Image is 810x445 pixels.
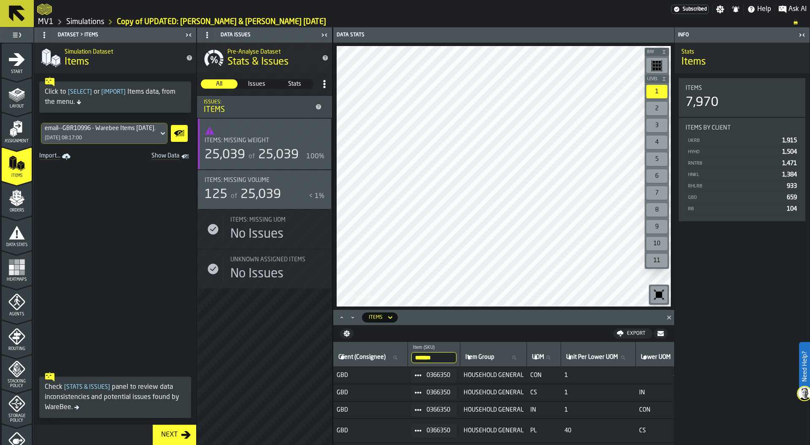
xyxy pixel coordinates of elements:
div: Export [624,331,649,336]
div: button-toolbar-undefined [645,185,669,201]
span: HOUSEHOLD GENERAL [464,427,524,434]
div: button-toolbar-undefined [645,134,669,151]
div: stat-Items: Missing UOM [198,210,331,249]
div: No Issues [230,227,283,242]
span: Orders [2,208,32,213]
div: 25,039 [205,147,245,163]
div: Menu Subscription [671,5,709,14]
button: button-Next [153,425,196,445]
div: stat-Items [679,78,805,117]
div: StatList-item-RB [686,203,799,214]
div: button-toolbar-undefined [645,218,669,235]
div: stat-Unknown assigned items [198,250,331,288]
span: Items: Missing Volume [205,177,270,184]
span: 1,384 [782,172,797,178]
span: 1,504 [782,149,797,155]
span: Items by client [686,125,731,131]
span: label [413,345,435,350]
div: < 1% [309,191,324,201]
button: Minimize [348,313,358,322]
span: Issues [239,80,275,88]
div: thumb [238,79,275,89]
span: label [566,354,618,361]
div: 100% [306,152,324,162]
div: 2 [646,102,667,115]
div: UKRB [687,138,779,144]
button: Maximize [337,313,347,322]
div: Info [676,32,796,38]
span: 0366350 [427,427,450,434]
span: 40 [564,427,632,434]
span: 1 [564,407,632,413]
span: ] [90,89,92,95]
div: [DATE] 08:17:00 [45,135,82,141]
span: 1,915 [782,138,797,144]
span: Bay [645,50,660,54]
div: StatList-item-UKRB [686,135,799,146]
div: Title [230,256,324,263]
div: 1 [646,85,667,98]
span: ] [108,384,110,390]
span: Items [686,85,702,92]
div: Next [158,430,181,440]
span: Storage Policy [2,414,32,423]
span: IN [639,389,677,396]
span: Stacking Policy [2,379,32,388]
span: 1,471 [782,160,797,166]
span: [ [101,89,103,95]
span: All [201,80,237,88]
span: Import [100,89,127,95]
div: title-Items [34,43,196,73]
label: button-toggle-Close me [319,30,330,40]
div: Title [686,85,799,92]
div: Title [230,217,314,223]
div: button-toolbar-undefined [649,285,669,305]
li: menu Agents [2,286,32,320]
h2: Sub Title [681,47,803,55]
li: menu Start [2,43,32,77]
label: button-switch-multi-Stats [276,79,313,89]
li: menu Orders [2,182,32,216]
input: label [464,352,523,363]
a: link-to-/wh/i/3ccf57d1-1e0c-4a81-a3bb-c2011c5f0d50 [38,17,54,27]
div: 10 [646,237,667,250]
label: button-switch-multi-All [200,79,238,89]
span: Data Stats [2,243,32,247]
div: button-toolbar-undefined [645,252,669,269]
a: link-to-/wh/i/3ccf57d1-1e0c-4a81-a3bb-c2011c5f0d50/import/items/ [36,151,76,163]
div: button-toolbar-undefined [645,168,669,185]
span: 659 [787,195,797,201]
div: No Issues [230,266,283,282]
div: RNTRB [687,161,779,166]
span: Start [2,70,32,74]
span: PL [530,427,558,434]
a: logo-header [37,2,52,17]
div: Items [204,105,312,114]
span: Stats & Issues [227,55,289,69]
div: button-toolbar-undefined [645,100,669,117]
span: — [639,372,677,379]
div: button-toolbar-undefined [645,201,669,218]
div: 7 [646,186,667,200]
span: Ask AI [788,4,807,14]
div: 4 [646,136,667,149]
span: of [231,193,237,200]
input: label [530,352,557,363]
button: Close [664,313,674,322]
div: HYHO [687,149,779,155]
div: button-toolbar-Show Data [167,123,189,144]
div: button-toolbar-undefined [645,235,669,252]
div: Title [686,125,799,131]
span: [ [68,89,70,95]
div: button-toolbar-undefined [645,151,669,168]
span: CON [530,372,558,379]
div: Title [205,177,314,184]
label: button-toggle-Ask AI [775,4,810,14]
span: label [465,354,494,361]
div: 8 [646,203,667,217]
span: IN [530,407,558,413]
div: stat-Items: Missing Weight [198,119,331,169]
div: Title [205,177,324,184]
div: DropdownMenuValue-3c7960a5-0c85-4253-870d-b66033910260 [45,125,155,132]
